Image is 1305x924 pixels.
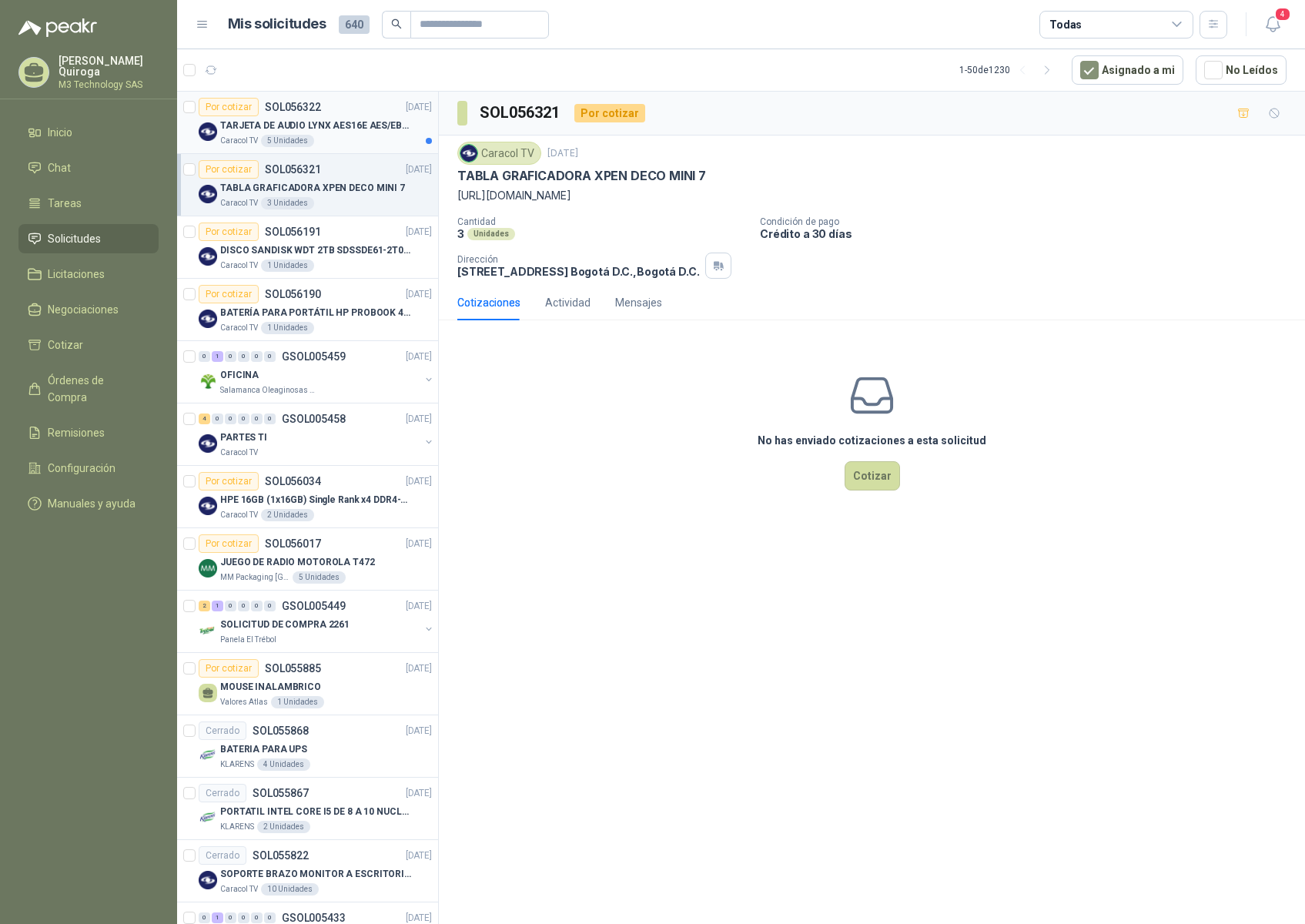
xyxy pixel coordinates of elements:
[177,216,438,279] a: Por cotizarSOL056191[DATE] Company LogoDISCO SANDISK WDT 2TB SDSSDE61-2T00-G25 BATERÍA PARA PORTÁ...
[199,372,217,390] img: Company Logo
[220,742,307,757] p: BATERIA PARA UPS
[251,351,263,362] div: 0
[177,778,438,840] a: CerradoSOL055867[DATE] Company LogoPORTATIL INTEL CORE I5 DE 8 A 10 NUCLEOSKLARENS2 Unidades
[261,509,314,521] div: 2 Unidades
[220,368,259,383] p: OFICINA
[199,659,259,678] div: Por cotizar
[261,322,314,334] div: 1 Unidades
[199,310,217,328] img: Company Logo
[264,351,276,362] div: 0
[199,98,259,116] div: Por cotizar
[282,912,346,923] p: GSOL005433
[220,696,268,708] p: Valores Atlas
[18,489,159,518] a: Manuales y ayuda
[457,254,699,265] p: Dirección
[253,725,309,736] p: SOL055868
[271,696,324,708] div: 1 Unidades
[220,181,405,196] p: TABLA GRAFICADORA XPEN DECO MINI 7
[220,447,258,459] p: Caracol TV
[406,412,432,427] p: [DATE]
[265,289,321,300] p: SOL056190
[220,384,317,397] p: Salamanca Oleaginosas SAS
[257,758,310,771] div: 4 Unidades
[225,413,236,424] div: 0
[48,124,72,141] span: Inicio
[220,430,267,445] p: PARTES TI
[220,306,412,320] p: BATERÍA PARA PORTÁTIL HP PROBOOK 430 G8
[460,145,477,162] img: Company Logo
[220,322,258,334] p: Caracol TV
[1274,7,1291,22] span: 4
[480,101,562,125] h3: SOL056321
[406,162,432,177] p: [DATE]
[238,351,249,362] div: 0
[265,663,321,674] p: SOL055885
[238,413,249,424] div: 0
[238,601,249,611] div: 0
[265,164,321,175] p: SOL056321
[220,634,276,646] p: Panela El Trébol
[18,330,159,360] a: Cotizar
[220,571,289,584] p: MM Packaging [GEOGRAPHIC_DATA]
[18,224,159,253] a: Solicitudes
[59,55,159,77] p: [PERSON_NAME] Quiroga
[220,758,254,771] p: KLARENS
[457,265,699,278] p: [STREET_ADDRESS] Bogotá D.C. , Bogotá D.C.
[339,15,370,34] span: 640
[547,146,578,161] p: [DATE]
[220,680,321,695] p: MOUSE INALAMBRICO
[199,784,246,802] div: Cerrado
[574,104,645,122] div: Por cotizar
[457,227,464,240] p: 3
[457,216,748,227] p: Cantidad
[48,230,101,247] span: Solicitudes
[18,366,159,412] a: Órdenes de Compra
[457,168,706,184] p: TABLA GRAFICADORA XPEN DECO MINI 7
[261,197,314,209] div: 3 Unidades
[457,142,541,165] div: Caracol TV
[257,821,310,833] div: 2 Unidades
[1196,55,1287,85] button: No Leídos
[18,295,159,324] a: Negociaciones
[615,294,662,311] div: Mensajes
[265,102,321,112] p: SOL056322
[760,227,1299,240] p: Crédito a 30 días
[18,189,159,218] a: Tareas
[220,821,254,833] p: KLARENS
[18,18,97,37] img: Logo peakr
[406,661,432,676] p: [DATE]
[199,347,435,397] a: 0 1 0 0 0 0 GSOL005459[DATE] Company LogoOFICINASalamanca Oleaginosas SAS
[251,601,263,611] div: 0
[199,497,217,515] img: Company Logo
[220,555,375,570] p: JUEGO DE RADIO MOTOROLA T472
[177,154,438,216] a: Por cotizarSOL056321[DATE] Company LogoTABLA GRAFICADORA XPEN DECO MINI 7Caracol TV3 Unidades
[212,601,223,611] div: 1
[251,413,263,424] div: 0
[225,601,236,611] div: 0
[199,472,259,490] div: Por cotizar
[406,474,432,489] p: [DATE]
[261,883,319,896] div: 10 Unidades
[760,216,1299,227] p: Condición de pago
[48,372,144,406] span: Órdenes de Compra
[199,122,217,141] img: Company Logo
[406,724,432,738] p: [DATE]
[177,92,438,154] a: Por cotizarSOL056322[DATE] Company LogoTARJETA DE AUDIO LYNX AES16E AES/EBU PCICaracol TV5 Unidades
[59,80,159,89] p: M3 Technology SAS
[228,13,326,35] h1: Mis solicitudes
[282,413,346,424] p: GSOL005458
[48,195,82,212] span: Tareas
[220,243,412,258] p: DISCO SANDISK WDT 2TB SDSSDE61-2T00-G25 BATERÍA PARA PORTÁTIL HP PROBOOK 430 G8
[457,294,520,311] div: Cotizaciones
[199,223,259,241] div: Por cotizar
[177,653,438,715] a: Por cotizarSOL055885[DATE] MOUSE INALAMBRICOValores Atlas1 Unidades
[212,413,223,424] div: 0
[220,197,258,209] p: Caracol TV
[199,410,435,459] a: 4 0 0 0 0 0 GSOL005458[DATE] Company LogoPARTES TICaracol TV
[253,850,309,861] p: SOL055822
[48,336,83,353] span: Cotizar
[199,185,217,203] img: Company Logo
[220,618,350,632] p: SOLICITUD DE COMPRA 2261
[199,559,217,577] img: Company Logo
[18,454,159,483] a: Configuración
